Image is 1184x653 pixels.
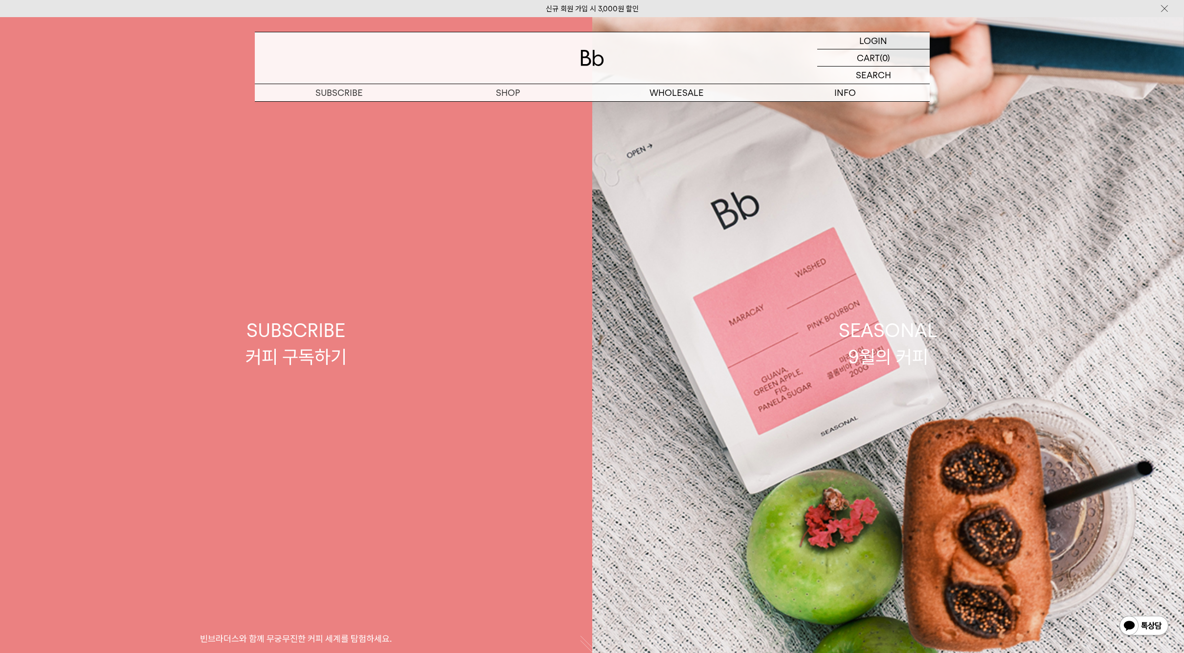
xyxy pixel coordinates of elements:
p: CART [857,49,880,66]
p: SEARCH [856,67,891,84]
a: SUBSCRIBE [255,84,424,101]
p: LOGIN [859,32,887,49]
p: WHOLESALE [592,84,761,101]
a: LOGIN [817,32,930,49]
div: SEASONAL 9월의 커피 [839,317,938,369]
img: 로고 [581,50,604,66]
img: 카카오톡 채널 1:1 채팅 버튼 [1118,615,1169,638]
p: (0) [880,49,890,66]
div: SUBSCRIBE 커피 구독하기 [246,317,347,369]
p: INFO [761,84,930,101]
a: CART (0) [817,49,930,67]
a: SHOP [424,84,592,101]
a: 신규 회원 가입 시 3,000원 할인 [546,4,639,13]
